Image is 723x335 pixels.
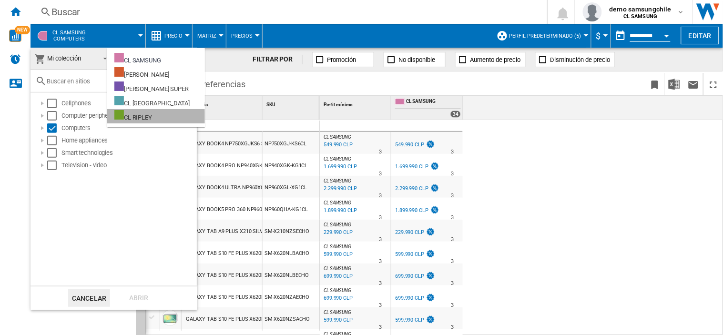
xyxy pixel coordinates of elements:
div: Computers [61,123,195,133]
div: Home appliances [61,136,195,145]
div: Computer peripherals [61,111,195,121]
div: CL SAMSUNG [114,53,161,65]
button: Cancelar [68,289,110,307]
div: Smart technologies [61,148,195,158]
md-checkbox: Select [47,148,61,158]
div: [PERSON_NAME] SUPER [114,81,189,93]
span: Mi colección [47,55,81,62]
md-checkbox: Select [47,111,61,121]
input: Buscar en sitios [47,78,192,85]
div: CL RIPLEY [114,110,152,122]
md-checkbox: Select [47,136,61,145]
md-checkbox: Select [47,161,61,170]
md-checkbox: Select [47,99,61,108]
md-checkbox: Select [47,123,61,133]
div: [PERSON_NAME] [114,67,169,79]
div: Abrir [118,289,160,307]
div: Television - video [61,161,195,170]
div: CL [GEOGRAPHIC_DATA] [114,96,190,108]
div: Cellphones [61,99,195,108]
